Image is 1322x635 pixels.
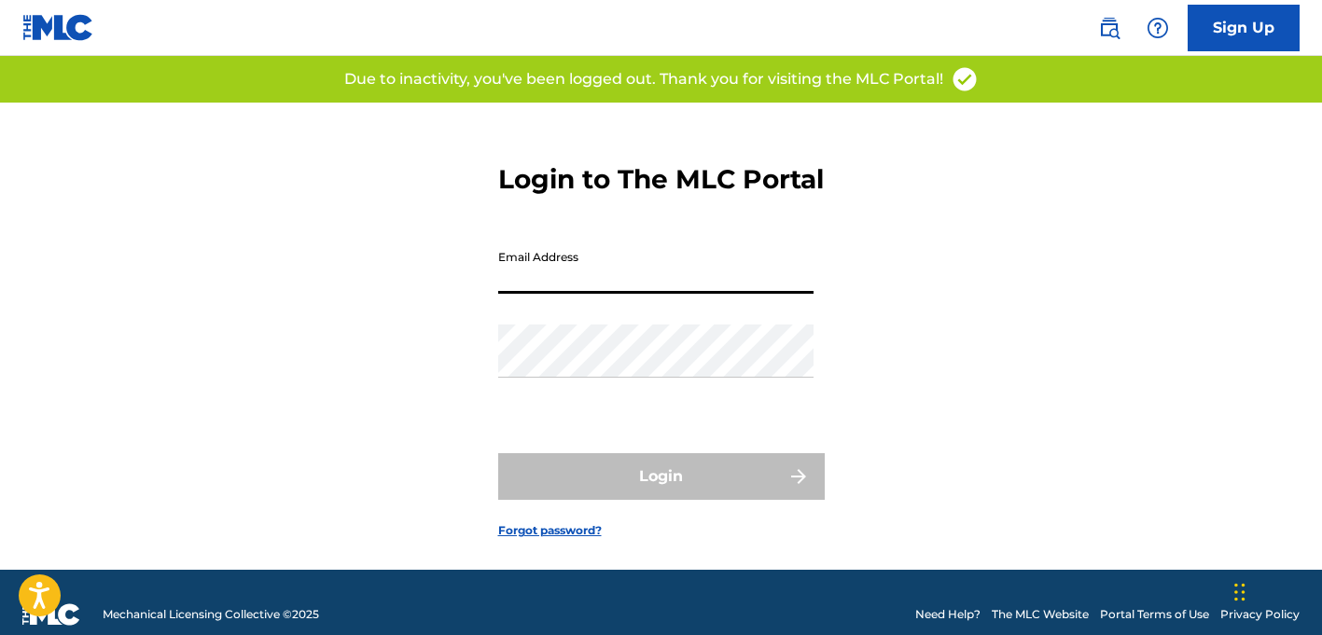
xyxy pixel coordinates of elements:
div: Drag [1234,564,1245,620]
iframe: Chat Widget [1229,545,1322,635]
a: Sign Up [1188,5,1300,51]
img: MLC Logo [22,14,94,41]
a: Public Search [1091,9,1128,47]
a: Portal Terms of Use [1100,606,1209,623]
a: The MLC Website [992,606,1089,623]
p: Due to inactivity, you've been logged out. Thank you for visiting the MLC Portal! [344,68,943,90]
img: access [951,65,979,93]
img: search [1098,17,1120,39]
img: logo [22,603,80,626]
img: help [1147,17,1169,39]
a: Privacy Policy [1220,606,1300,623]
span: Mechanical Licensing Collective © 2025 [103,606,319,623]
a: Forgot password? [498,522,602,539]
h3: Login to The MLC Portal [498,163,824,196]
div: Help [1139,9,1176,47]
a: Need Help? [915,606,981,623]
